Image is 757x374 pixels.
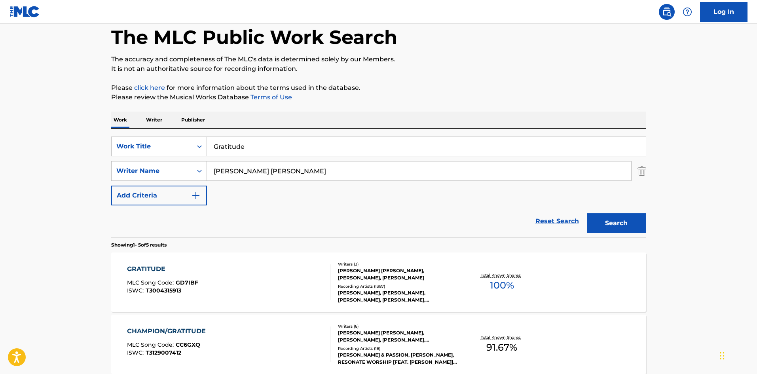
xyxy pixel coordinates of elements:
[176,341,200,348] span: CC6GXQ
[111,55,646,64] p: The accuracy and completeness of The MLC's data is determined solely by our Members.
[146,349,181,356] span: T3129007412
[679,4,695,20] div: Help
[111,93,646,102] p: Please review the Musical Works Database
[637,161,646,181] img: Delete Criterion
[338,329,457,344] div: [PERSON_NAME] [PERSON_NAME], [PERSON_NAME], [PERSON_NAME], [PERSON_NAME], [PERSON_NAME], [PERSON_...
[116,166,188,176] div: Writer Name
[127,279,176,286] span: MLC Song Code :
[191,191,201,200] img: 9d2ae6d4665cec9f34b9.svg
[662,7,672,17] img: search
[111,25,397,49] h1: The MLC Public Work Search
[179,112,207,128] p: Publisher
[111,186,207,205] button: Add Criteria
[111,137,646,237] form: Search Form
[111,241,167,249] p: Showing 1 - 5 of 5 results
[111,315,646,374] a: CHAMPION/GRATITUDEMLC Song Code:CC6GXQISWC:T3129007412Writers (6)[PERSON_NAME] [PERSON_NAME], [PE...
[127,287,146,294] span: ISWC :
[134,84,165,91] a: click here
[127,341,176,348] span: MLC Song Code :
[338,261,457,267] div: Writers ( 3 )
[338,351,457,366] div: [PERSON_NAME] & PASSION, [PERSON_NAME], RESONATE WORSHIP [FEAT. [PERSON_NAME]], PROVIDENCE WORSHI...
[659,4,675,20] a: Public Search
[127,327,210,336] div: CHAMPION/GRATITUDE
[683,7,692,17] img: help
[111,112,129,128] p: Work
[111,64,646,74] p: It is not an authoritative source for recording information.
[531,213,583,230] a: Reset Search
[9,6,40,17] img: MLC Logo
[249,93,292,101] a: Terms of Use
[720,344,725,368] div: Drag
[127,349,146,356] span: ISWC :
[127,264,198,274] div: GRATITUDE
[700,2,748,22] a: Log In
[338,346,457,351] div: Recording Artists ( 18 )
[486,340,517,355] span: 91.67 %
[111,83,646,93] p: Please for more information about the terms used in the database.
[481,272,523,278] p: Total Known Shares:
[338,283,457,289] div: Recording Artists ( 1387 )
[587,213,646,233] button: Search
[111,252,646,312] a: GRATITUDEMLC Song Code:GD7IBFISWC:T3004315913Writers (3)[PERSON_NAME] [PERSON_NAME], [PERSON_NAME...
[490,278,514,292] span: 100 %
[717,336,757,374] iframe: Chat Widget
[116,142,188,151] div: Work Title
[338,289,457,304] div: [PERSON_NAME], [PERSON_NAME], [PERSON_NAME], [PERSON_NAME], [PERSON_NAME]
[176,279,198,286] span: GD7IBF
[338,267,457,281] div: [PERSON_NAME] [PERSON_NAME], [PERSON_NAME], [PERSON_NAME]
[146,287,181,294] span: T3004315913
[338,323,457,329] div: Writers ( 6 )
[481,334,523,340] p: Total Known Shares:
[144,112,165,128] p: Writer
